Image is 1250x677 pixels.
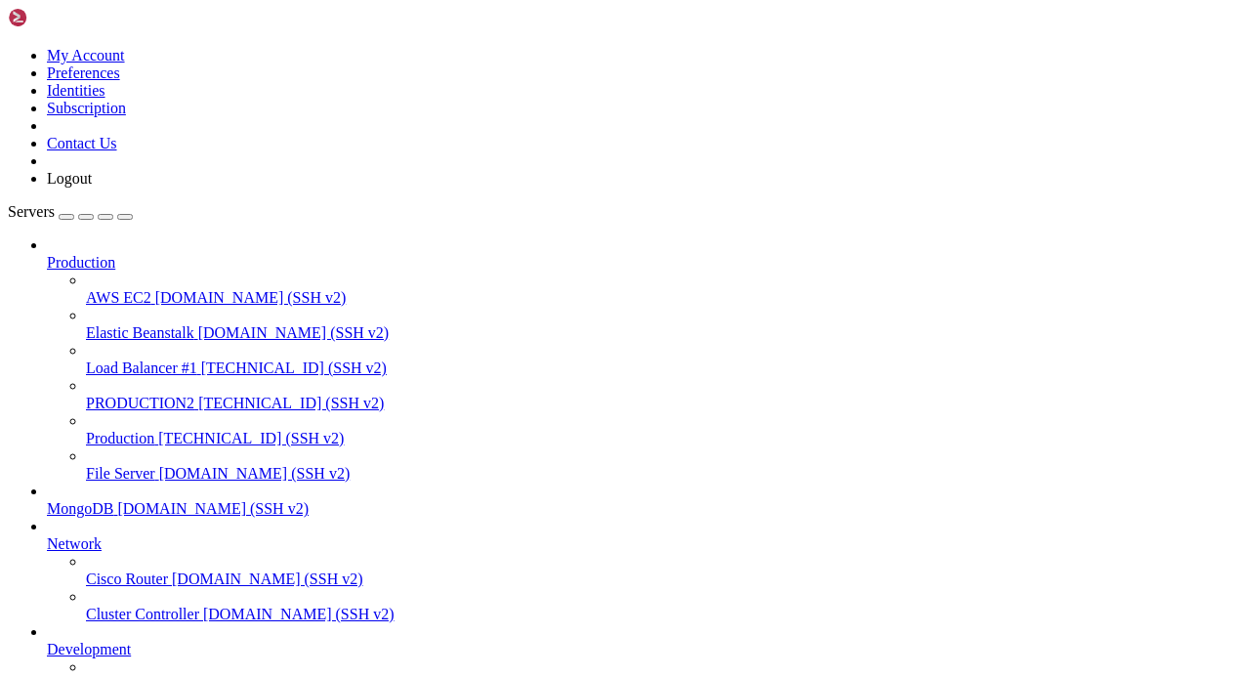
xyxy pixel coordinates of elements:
[86,430,154,446] span: Production
[86,289,151,306] span: AWS EC2
[117,500,309,517] span: [DOMAIN_NAME] (SSH v2)
[47,641,131,657] span: Development
[47,535,102,552] span: Network
[86,324,1242,342] a: Elastic Beanstalk [DOMAIN_NAME] (SSH v2)
[86,289,1242,307] a: AWS EC2 [DOMAIN_NAME] (SSH v2)
[47,100,126,116] a: Subscription
[172,571,363,587] span: [DOMAIN_NAME] (SSH v2)
[86,412,1242,447] li: Production [TECHNICAL_ID] (SSH v2)
[47,82,105,99] a: Identities
[47,254,115,271] span: Production
[86,571,1242,588] a: Cisco Router [DOMAIN_NAME] (SSH v2)
[86,360,1242,377] a: Load Balancer #1 [TECHNICAL_ID] (SSH v2)
[86,430,1242,447] a: Production [TECHNICAL_ID] (SSH v2)
[198,395,384,411] span: [TECHNICAL_ID] (SSH v2)
[47,500,113,517] span: MongoDB
[86,588,1242,623] li: Cluster Controller [DOMAIN_NAME] (SSH v2)
[86,307,1242,342] li: Elastic Beanstalk [DOMAIN_NAME] (SSH v2)
[47,64,120,81] a: Preferences
[86,342,1242,377] li: Load Balancer #1 [TECHNICAL_ID] (SSH v2)
[47,518,1242,623] li: Network
[86,272,1242,307] li: AWS EC2 [DOMAIN_NAME] (SSH v2)
[159,465,351,482] span: [DOMAIN_NAME] (SSH v2)
[47,641,1242,658] a: Development
[86,447,1242,483] li: File Server [DOMAIN_NAME] (SSH v2)
[47,483,1242,518] li: MongoDB [DOMAIN_NAME] (SSH v2)
[198,324,390,341] span: [DOMAIN_NAME] (SSH v2)
[47,535,1242,553] a: Network
[86,377,1242,412] li: PRODUCTION2 [TECHNICAL_ID] (SSH v2)
[203,606,395,622] span: [DOMAIN_NAME] (SSH v2)
[8,203,133,220] a: Servers
[86,606,1242,623] a: Cluster Controller [DOMAIN_NAME] (SSH v2)
[86,360,197,376] span: Load Balancer #1
[86,465,155,482] span: File Server
[86,324,194,341] span: Elastic Beanstalk
[86,395,1242,412] a: PRODUCTION2 [TECHNICAL_ID] (SSH v2)
[47,170,92,187] a: Logout
[201,360,387,376] span: [TECHNICAL_ID] (SSH v2)
[47,254,1242,272] a: Production
[86,553,1242,588] li: Cisco Router [DOMAIN_NAME] (SSH v2)
[86,395,194,411] span: PRODUCTION2
[8,8,120,27] img: Shellngn
[86,606,199,622] span: Cluster Controller
[158,430,344,446] span: [TECHNICAL_ID] (SSH v2)
[155,289,347,306] span: [DOMAIN_NAME] (SSH v2)
[86,571,168,587] span: Cisco Router
[47,500,1242,518] a: MongoDB [DOMAIN_NAME] (SSH v2)
[8,203,55,220] span: Servers
[47,47,125,63] a: My Account
[86,465,1242,483] a: File Server [DOMAIN_NAME] (SSH v2)
[47,135,117,151] a: Contact Us
[47,236,1242,483] li: Production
